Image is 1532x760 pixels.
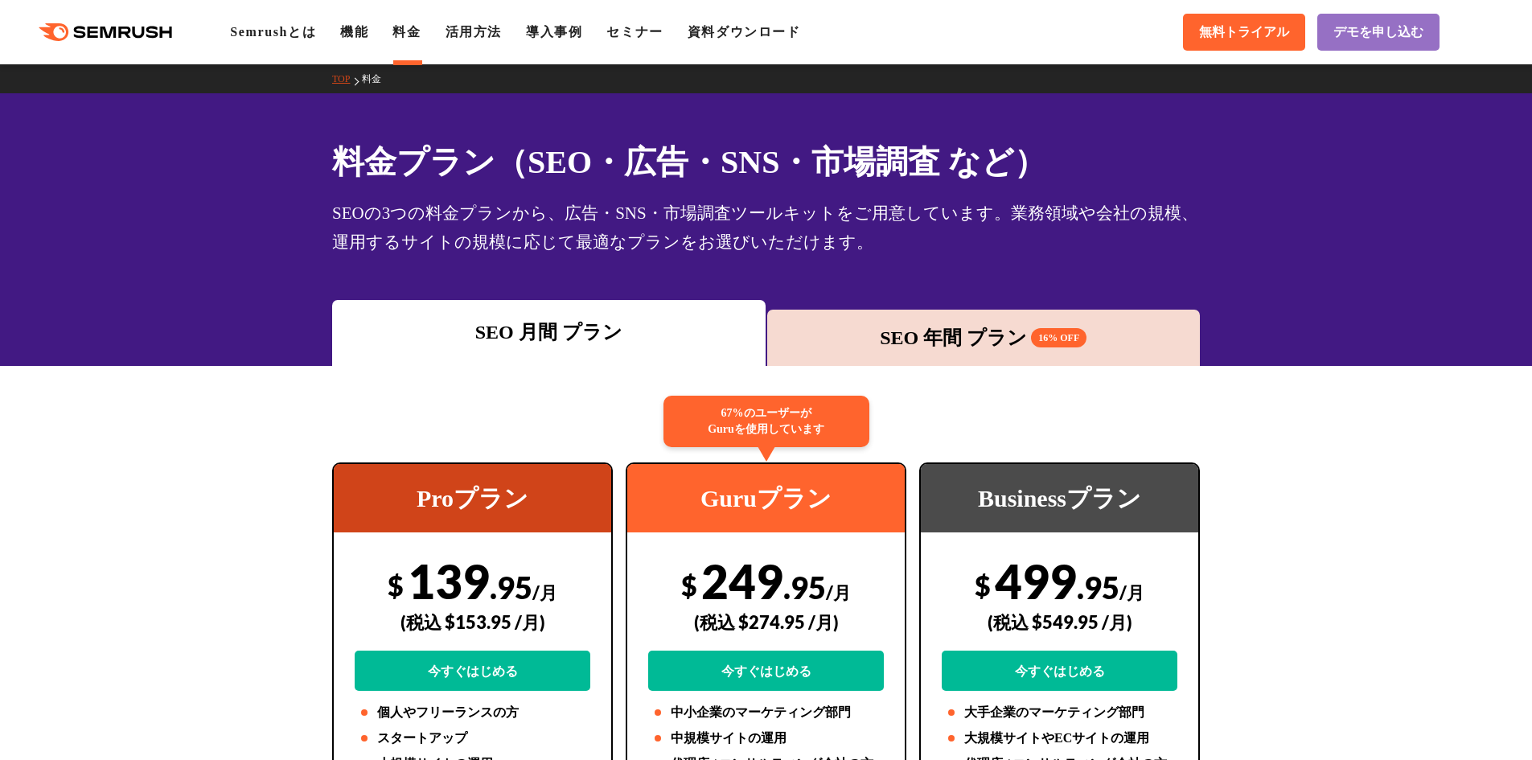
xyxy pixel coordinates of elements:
span: 無料トライアル [1199,24,1289,41]
div: SEO 年間 プラン [775,323,1193,352]
span: $ [388,569,404,602]
a: 導入事例 [526,25,582,39]
a: セミナー [606,25,663,39]
div: 249 [648,553,884,691]
a: 料金 [362,73,393,84]
a: 今すぐはじめる [355,651,590,691]
div: (税込 $549.95 /月) [942,594,1177,651]
li: 中小企業のマーケティング部門 [648,703,884,722]
li: 中規模サイトの運用 [648,729,884,748]
a: 今すぐはじめる [648,651,884,691]
a: 資料ダウンロード [688,25,801,39]
span: /月 [532,581,557,603]
div: (税込 $153.95 /月) [355,594,590,651]
span: $ [681,569,697,602]
div: SEO 月間 プラン [340,318,758,347]
a: デモを申し込む [1317,14,1440,51]
div: Proプラン [334,464,611,532]
span: .95 [1077,569,1119,606]
a: 今すぐはじめる [942,651,1177,691]
div: 139 [355,553,590,691]
a: 料金 [392,25,421,39]
a: 機能 [340,25,368,39]
span: .95 [490,569,532,606]
li: スタートアップ [355,729,590,748]
a: 活用方法 [446,25,502,39]
div: Guruプラン [627,464,905,532]
div: Businessプラン [921,464,1198,532]
li: 大手企業のマーケティング部門 [942,703,1177,722]
div: 499 [942,553,1177,691]
a: 無料トライアル [1183,14,1305,51]
a: Semrushとは [230,25,316,39]
span: 16% OFF [1031,328,1086,347]
h1: 料金プラン（SEO・広告・SNS・市場調査 など） [332,138,1200,186]
span: /月 [1119,581,1144,603]
span: /月 [826,581,851,603]
span: .95 [783,569,826,606]
div: (税込 $274.95 /月) [648,594,884,651]
div: SEOの3つの料金プランから、広告・SNS・市場調査ツールキットをご用意しています。業務領域や会社の規模、運用するサイトの規模に応じて最適なプランをお選びいただけます。 [332,199,1200,257]
li: 個人やフリーランスの方 [355,703,590,722]
div: 67%のユーザーが Guruを使用しています [663,396,869,447]
a: TOP [332,73,362,84]
li: 大規模サイトやECサイトの運用 [942,729,1177,748]
span: デモを申し込む [1333,24,1423,41]
span: $ [975,569,991,602]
